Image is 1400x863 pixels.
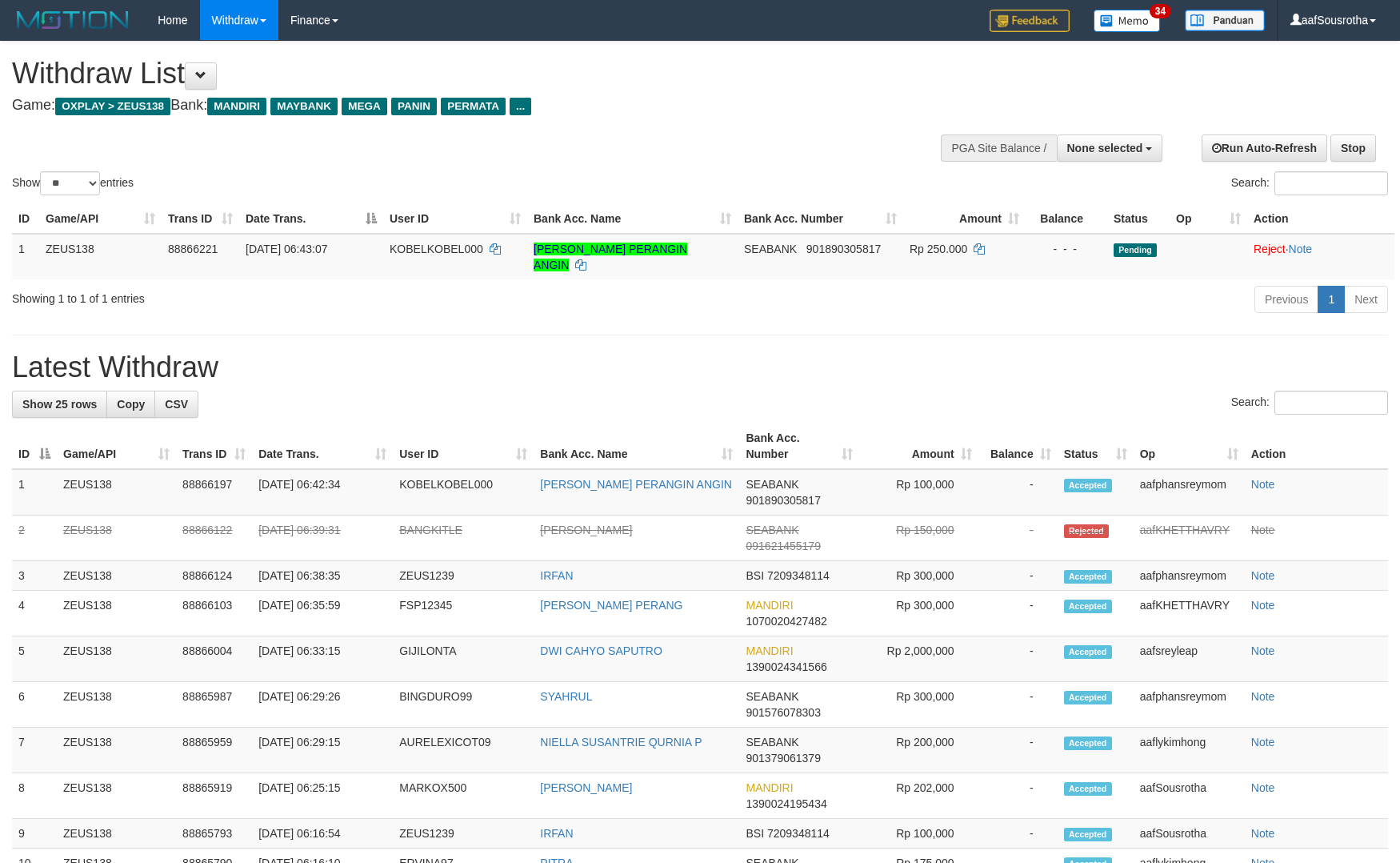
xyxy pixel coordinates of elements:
td: ZEUS138 [57,561,176,591]
td: Rp 2,000,000 [859,636,978,682]
td: aafphansreymom [1134,561,1245,591]
span: Copy 091621455179 to clipboard [746,540,820,552]
th: Amount: activate to sort column ascending [903,204,1026,234]
h4: Game: Bank: [12,98,918,114]
div: Showing 1 to 1 of 1 entries [12,284,571,307]
td: ZEUS138 [57,591,176,636]
span: Accepted [1064,600,1112,613]
td: Rp 100,000 [859,469,978,516]
a: Show 25 rows [12,391,107,418]
td: [DATE] 06:29:15 [252,728,393,773]
td: [DATE] 06:33:15 [252,636,393,682]
th: Trans ID: activate to sort column ascending [176,423,252,469]
td: - [978,728,1058,773]
th: Bank Acc. Number: activate to sort column ascending [738,204,903,234]
td: ZEUS138 [57,728,176,773]
td: ZEUS138 [57,636,176,682]
a: Next [1344,286,1388,313]
a: Note [1251,599,1275,612]
td: ZEUS138 [57,773,176,819]
a: Note [1251,478,1275,491]
td: ZEUS138 [57,819,176,849]
td: BINGDURO99 [393,682,534,728]
a: IRFAN [540,827,573,840]
td: aafKHETTHAVRY [1134,591,1245,636]
span: CSV [165,398,188,411]
th: Bank Acc. Name: activate to sort column ascending [534,423,739,469]
td: 88865987 [176,682,252,728]
a: SYAHRUL [540,690,592,703]
span: MANDIRI [207,98,266,115]
td: 88866124 [176,561,252,591]
a: Note [1251,524,1275,536]
td: GIJILONTA [393,636,534,682]
td: Rp 300,000 [859,591,978,636]
th: User ID: activate to sort column ascending [383,204,527,234]
a: Note [1251,569,1275,582]
td: Rp 300,000 [859,682,978,728]
th: Trans ID: activate to sort column ascending [162,204,239,234]
span: MANDIRI [746,644,793,657]
a: 1 [1318,286,1345,313]
a: [PERSON_NAME] [540,781,632,794]
a: NIELLA SUSANTRIE QURNIA P [540,736,702,749]
span: Rp 250.000 [910,243,967,255]
a: IRFAN [540,569,573,582]
span: Show 25 rows [22,398,97,411]
img: Button%20Memo.svg [1094,10,1161,32]
td: [DATE] 06:35:59 [252,591,393,636]
a: Note [1251,781,1275,794]
span: ... [510,98,531,115]
td: - [978,773,1058,819]
input: Search: [1274,391,1388,415]
div: - - - [1032,241,1101,257]
th: Status [1107,204,1170,234]
td: [DATE] 06:42:34 [252,469,393,516]
span: Copy 1390024195434 to clipboard [746,797,826,810]
span: BSI [746,569,764,582]
a: Note [1251,736,1275,749]
td: [DATE] 06:29:26 [252,682,393,728]
td: ZEUS138 [57,516,176,561]
td: ZEUS138 [57,682,176,728]
th: Balance [1026,204,1107,234]
span: PERMATA [441,98,506,115]
td: aafphansreymom [1134,682,1245,728]
td: [DATE] 06:39:31 [252,516,393,561]
td: - [978,561,1058,591]
span: Accepted [1064,479,1112,492]
span: Copy 7209348114 to clipboard [767,569,830,582]
td: ZEUS138 [57,469,176,516]
td: aafSousrotha [1134,773,1245,819]
span: PANIN [391,98,437,115]
td: 9 [12,819,57,849]
td: [DATE] 06:25:15 [252,773,393,819]
input: Search: [1274,171,1388,195]
td: - [978,469,1058,516]
td: Rp 300,000 [859,561,978,591]
span: SEABANK [746,736,798,749]
td: BANGKITLE [393,516,534,561]
span: Copy 901576078303 to clipboard [746,706,820,719]
td: - [978,682,1058,728]
th: Action [1247,204,1394,234]
span: Accepted [1064,737,1112,750]
td: - [978,636,1058,682]
a: [PERSON_NAME] [540,524,632,536]
span: Copy 901890305817 to clipboard [746,494,820,507]
td: Rp 200,000 [859,728,978,773]
a: [PERSON_NAME] PERANG [540,599,682,612]
td: - [978,819,1058,849]
span: Accepted [1064,828,1112,841]
label: Search: [1231,171,1388,195]
td: 4 [12,591,57,636]
span: BSI [746,827,764,840]
span: MAYBANK [270,98,338,115]
th: Bank Acc. Number: activate to sort column ascending [739,423,858,469]
td: · [1247,234,1394,279]
td: aaflykimhong [1134,728,1245,773]
span: Copy [117,398,145,411]
span: SEABANK [746,478,798,491]
td: 1 [12,234,39,279]
img: Feedback.jpg [990,10,1070,32]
